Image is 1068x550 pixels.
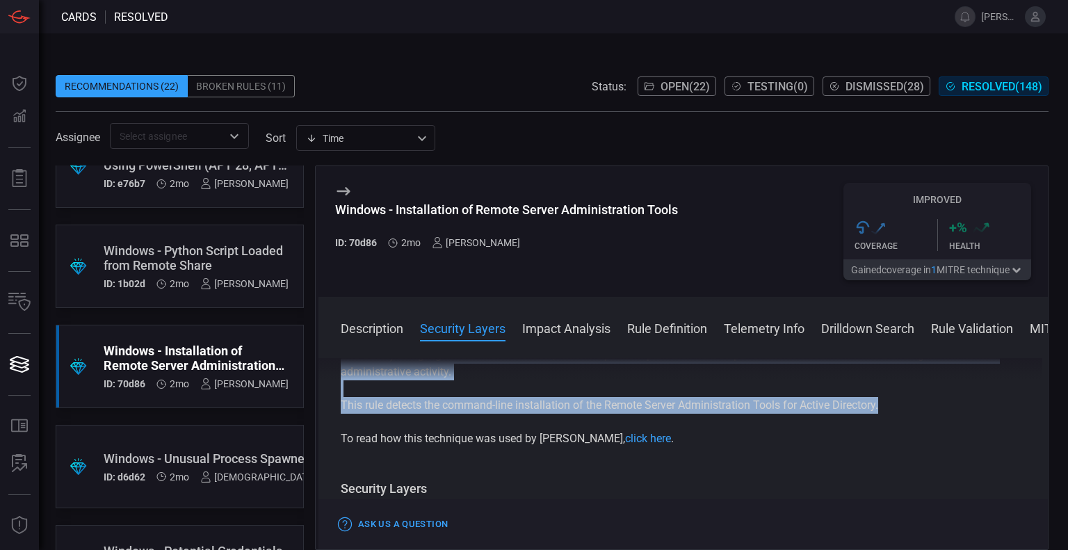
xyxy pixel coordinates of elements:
[114,127,222,145] input: Select assignee
[823,76,930,96] button: Dismissed(28)
[931,319,1013,336] button: Rule Validation
[188,75,295,97] div: Broken Rules (11)
[104,378,145,389] h5: ID: 70d86
[3,224,36,257] button: MITRE - Detection Posture
[104,343,289,373] div: Windows - Installation of Remote Server Administration Tools
[855,241,937,251] div: Coverage
[661,80,710,93] span: Open ( 22 )
[949,241,1032,251] div: Health
[61,10,97,24] span: Cards
[3,509,36,542] button: Threat Intelligence
[56,75,188,97] div: Recommendations (22)
[306,131,413,145] div: Time
[949,219,967,236] h3: + %
[3,410,36,443] button: Rule Catalog
[341,430,1026,447] p: To read how this technique was used by [PERSON_NAME], .
[962,80,1042,93] span: Resolved ( 148 )
[931,264,937,275] span: 1
[335,202,678,217] div: Windows - Installation of Remote Server Administration Tools
[843,259,1031,280] button: Gainedcoverage in1MITRE technique
[638,76,716,96] button: Open(22)
[341,397,1026,414] p: This rule detects the command-line installation of the Remote Server Administration Tools for Act...
[3,67,36,100] button: Dashboard
[104,178,145,189] h5: ID: e76b7
[627,319,707,336] button: Rule Definition
[200,378,289,389] div: [PERSON_NAME]
[104,471,145,483] h5: ID: d6d62
[592,80,626,93] span: Status:
[335,514,451,535] button: Ask Us a Question
[747,80,808,93] span: Testing ( 0 )
[3,447,36,480] button: ALERT ANALYSIS
[114,10,168,24] span: resolved
[725,76,814,96] button: Testing(0)
[225,127,244,146] button: Open
[939,76,1049,96] button: Resolved(148)
[981,11,1019,22] span: [PERSON_NAME].[PERSON_NAME]
[843,194,1031,205] h5: Improved
[522,319,610,336] button: Impact Analysis
[420,319,505,336] button: Security Layers
[104,278,145,289] h5: ID: 1b02d
[170,278,189,289] span: Jun 28, 2025 11:55 PM
[266,131,286,145] label: sort
[104,243,289,273] div: Windows - Python Script Loaded from Remote Share
[821,319,914,336] button: Drilldown Search
[3,100,36,134] button: Detections
[3,162,36,195] button: Reports
[200,278,289,289] div: [PERSON_NAME]
[845,80,924,93] span: Dismissed ( 28 )
[200,178,289,189] div: [PERSON_NAME]
[56,131,100,144] span: Assignee
[170,471,189,483] span: Jun 14, 2025 11:00 PM
[341,480,1026,497] h3: Security Layers
[3,348,36,381] button: Cards
[104,451,390,466] div: Windows - Unusual Process Spawned by Tomcat
[625,432,671,445] a: click here
[3,286,36,319] button: Inventory
[401,237,421,248] span: Jun 28, 2025 11:55 PM
[724,319,804,336] button: Telemetry Info
[170,378,189,389] span: Jun 28, 2025 11:55 PM
[341,319,403,336] button: Description
[200,471,390,483] div: [DEMOGRAPHIC_DATA][PERSON_NAME]
[432,237,520,248] div: [PERSON_NAME]
[170,178,189,189] span: Jun 29, 2025 3:02 AM
[335,237,377,248] h5: ID: 70d86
